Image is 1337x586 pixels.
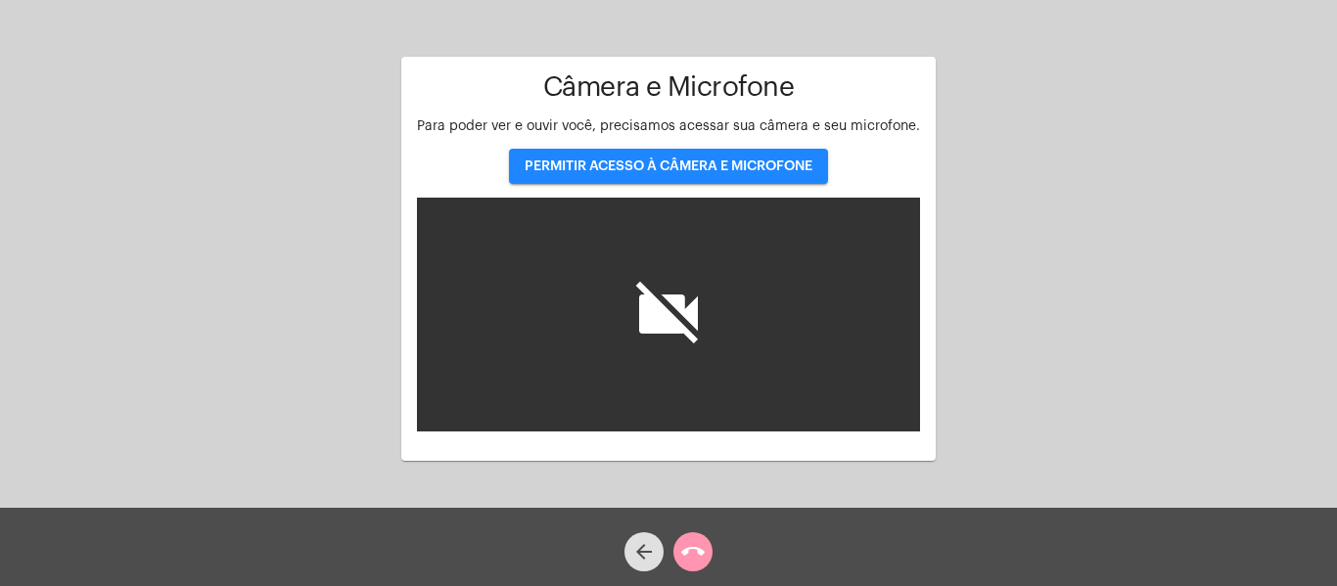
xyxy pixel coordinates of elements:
button: PERMITIR ACESSO À CÂMERA E MICROFONE [509,149,828,184]
mat-icon: call_end [681,540,705,563]
span: PERMITIR ACESSO À CÂMERA E MICROFONE [525,159,812,173]
i: videocam_off [629,275,708,353]
span: Para poder ver e ouvir você, precisamos acessar sua câmera e seu microfone. [417,119,920,133]
h1: Câmera e Microfone [417,72,920,103]
mat-icon: arrow_back [632,540,656,563]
